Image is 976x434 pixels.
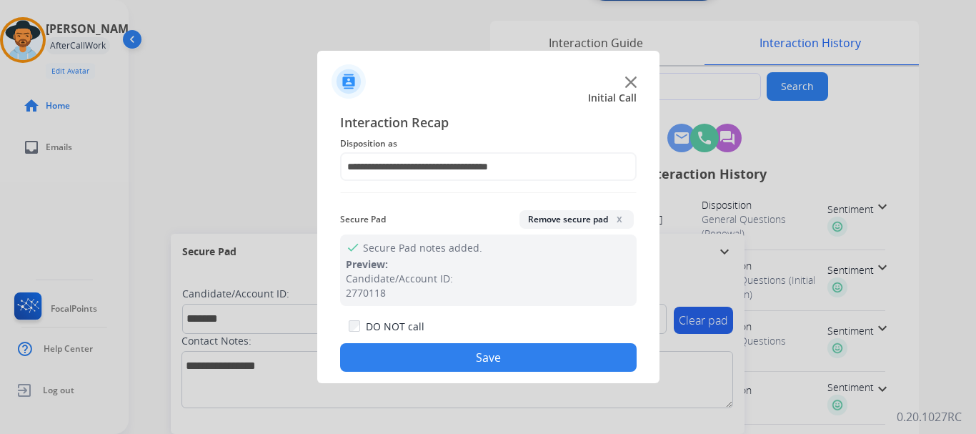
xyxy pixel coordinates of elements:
span: Disposition as [340,135,637,152]
p: 0.20.1027RC [897,408,962,425]
img: contact-recap-line.svg [340,192,637,193]
div: Candidate/Account ID: 2770118 [346,272,631,300]
label: DO NOT call [366,320,424,334]
div: Secure Pad notes added. [340,235,637,306]
span: x [614,213,625,225]
button: Remove secure padx [519,210,634,229]
span: Secure Pad [340,211,386,228]
img: contactIcon [332,64,366,99]
span: Initial Call [588,91,637,105]
mat-icon: check [346,240,357,252]
button: Save [340,343,637,372]
span: Interaction Recap [340,112,637,135]
span: Preview: [346,257,388,271]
